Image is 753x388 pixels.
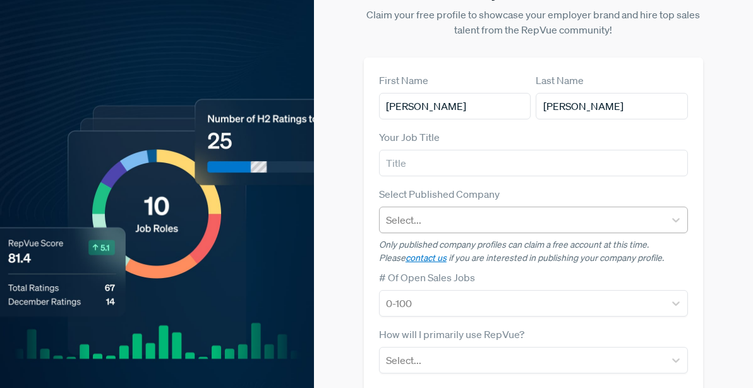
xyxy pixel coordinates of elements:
[379,270,475,285] label: # Of Open Sales Jobs
[406,252,447,264] a: contact us
[379,93,531,119] input: First Name
[536,93,688,119] input: Last Name
[379,186,500,202] label: Select Published Company
[379,130,440,145] label: Your Job Title
[379,327,524,342] label: How will I primarily use RepVue?
[379,150,688,176] input: Title
[364,7,703,37] p: Claim your free profile to showcase your employer brand and hire top sales talent from the RepVue...
[536,73,584,88] label: Last Name
[379,238,688,265] p: Only published company profiles can claim a free account at this time. Please if you are interest...
[379,73,428,88] label: First Name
